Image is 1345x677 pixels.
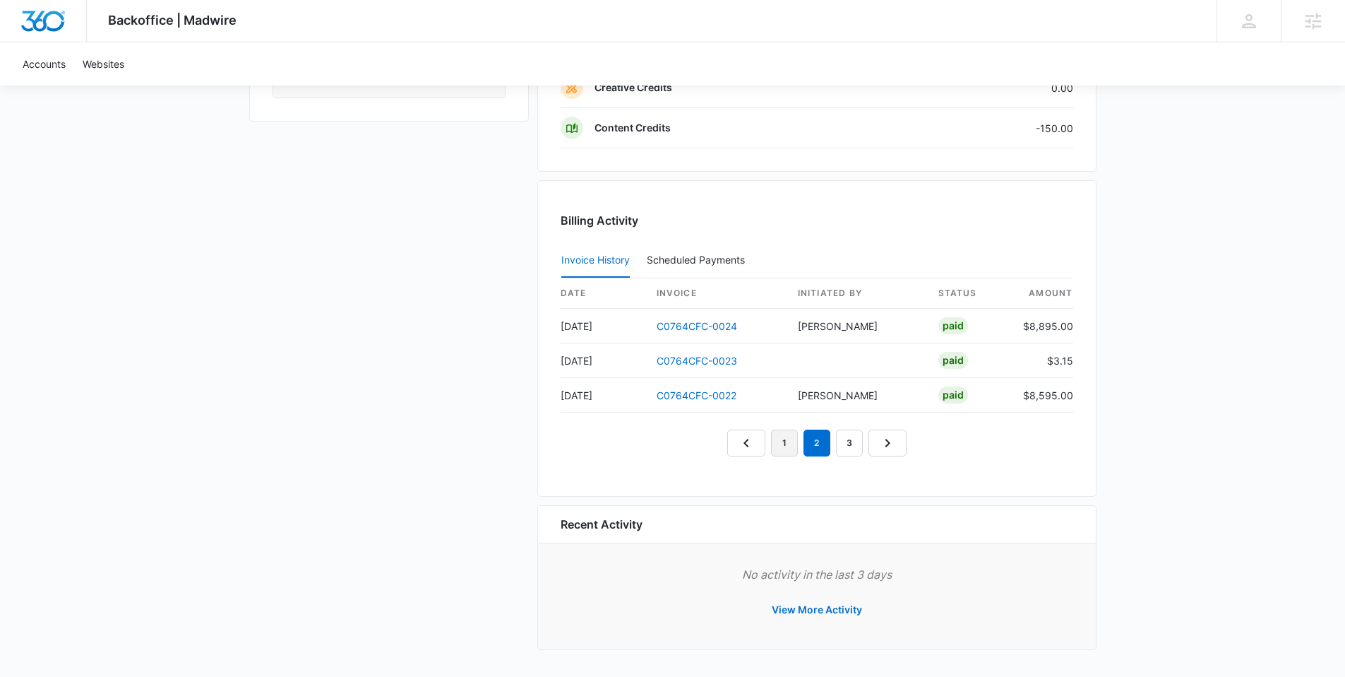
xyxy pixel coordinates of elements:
[868,430,907,457] a: Next Page
[561,566,1073,583] p: No activity in the last 3 days
[1012,309,1073,343] td: $8,895.00
[657,389,736,401] a: C0764CFC-0022
[561,309,645,343] td: [DATE]
[923,68,1073,108] td: 0.00
[787,309,927,343] td: [PERSON_NAME]
[14,42,74,86] a: Accounts
[561,244,630,278] button: Invoice History
[787,378,927,413] td: [PERSON_NAME]
[771,430,798,457] a: Page 1
[108,13,237,28] span: Backoffice | Madwire
[727,430,907,457] nav: Pagination
[561,516,642,533] h6: Recent Activity
[803,430,830,457] em: 2
[727,430,765,457] a: Previous Page
[647,255,751,265] div: Scheduled Payments
[1012,278,1073,309] th: amount
[938,387,968,404] div: Paid
[561,378,645,413] td: [DATE]
[561,343,645,378] td: [DATE]
[927,278,1012,309] th: status
[594,81,672,95] p: Creative Credits
[561,278,645,309] th: date
[74,42,133,86] a: Websites
[594,121,671,135] p: Content Credits
[1012,343,1073,378] td: $3.15
[836,430,863,457] a: Page 3
[657,355,737,367] a: C0764CFC-0023
[938,317,968,334] div: Paid
[645,278,787,309] th: invoice
[657,320,737,332] a: C0764CFC-0024
[1012,378,1073,413] td: $8,595.00
[938,352,968,369] div: Paid
[758,593,876,627] button: View More Activity
[787,278,927,309] th: Initiated By
[561,212,1073,229] h3: Billing Activity
[923,108,1073,148] td: -150.00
